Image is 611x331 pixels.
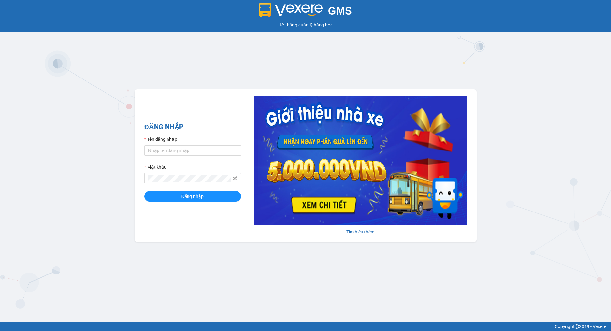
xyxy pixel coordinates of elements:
span: eye-invisible [233,176,237,181]
input: Tên đăng nhập [144,145,241,156]
input: Mật khẩu [148,175,231,182]
span: GMS [328,5,352,17]
div: Tìm hiểu thêm [254,228,467,235]
a: GMS [259,10,352,15]
label: Mật khẩu [144,163,167,171]
span: copyright [575,324,579,329]
img: banner-0 [254,96,467,225]
h2: ĐĂNG NHẬP [144,122,241,132]
div: Copyright 2019 - Vexere [5,323,606,330]
span: Đăng nhập [181,193,204,200]
button: Đăng nhập [144,191,241,202]
label: Tên đăng nhập [144,136,177,143]
div: Hệ thống quản lý hàng hóa [2,21,609,28]
img: logo 2 [259,3,323,17]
